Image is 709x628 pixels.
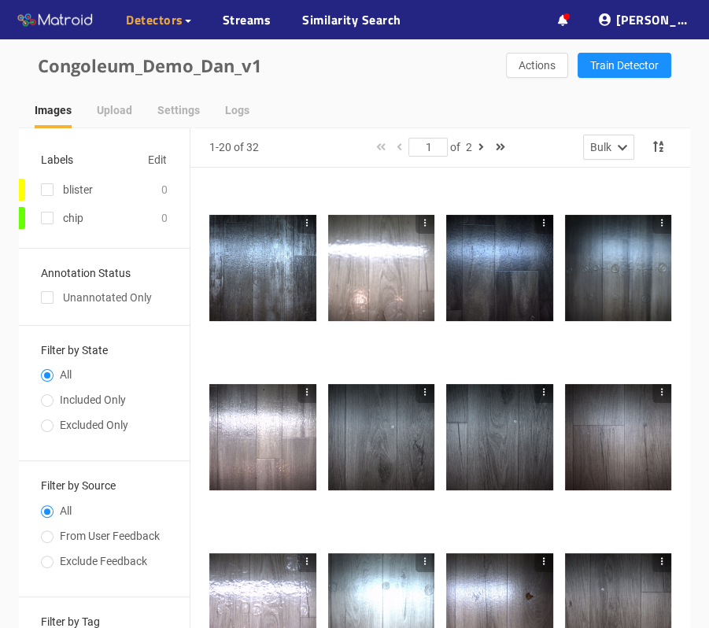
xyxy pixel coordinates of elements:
[54,393,132,406] span: Included Only
[225,102,249,119] div: Logs
[449,141,471,153] span: of 2
[583,135,634,160] button: Bulk
[147,147,168,172] button: Edit
[223,10,271,29] a: Streams
[148,151,167,168] span: Edit
[506,53,568,78] button: Actions
[590,139,611,156] div: Bulk
[54,368,78,381] span: All
[41,289,168,306] div: Unannotated Only
[63,209,83,227] div: chip
[590,57,659,74] span: Train Detector
[161,181,168,198] div: 0
[54,504,78,517] span: All
[41,480,168,492] h3: Filter by Source
[519,57,556,74] span: Actions
[38,52,355,79] div: Congoleum_Demo_Dan_v1
[16,9,94,32] img: Matroid logo
[157,102,200,119] div: Settings
[161,209,168,227] div: 0
[302,10,401,29] a: Similarity Search
[578,53,671,78] button: Train Detector
[41,345,168,356] h3: Filter by State
[209,139,259,156] div: 1-20 of 32
[41,268,168,279] h3: Annotation Status
[54,530,166,542] span: From User Feedback
[35,102,72,119] div: Images
[63,181,93,198] div: blister
[97,102,132,119] div: Upload
[54,419,135,431] span: Excluded Only
[54,555,153,567] span: Exclude Feedback
[41,616,168,628] h3: Filter by Tag
[41,151,73,168] div: Labels
[126,10,183,29] span: Detectors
